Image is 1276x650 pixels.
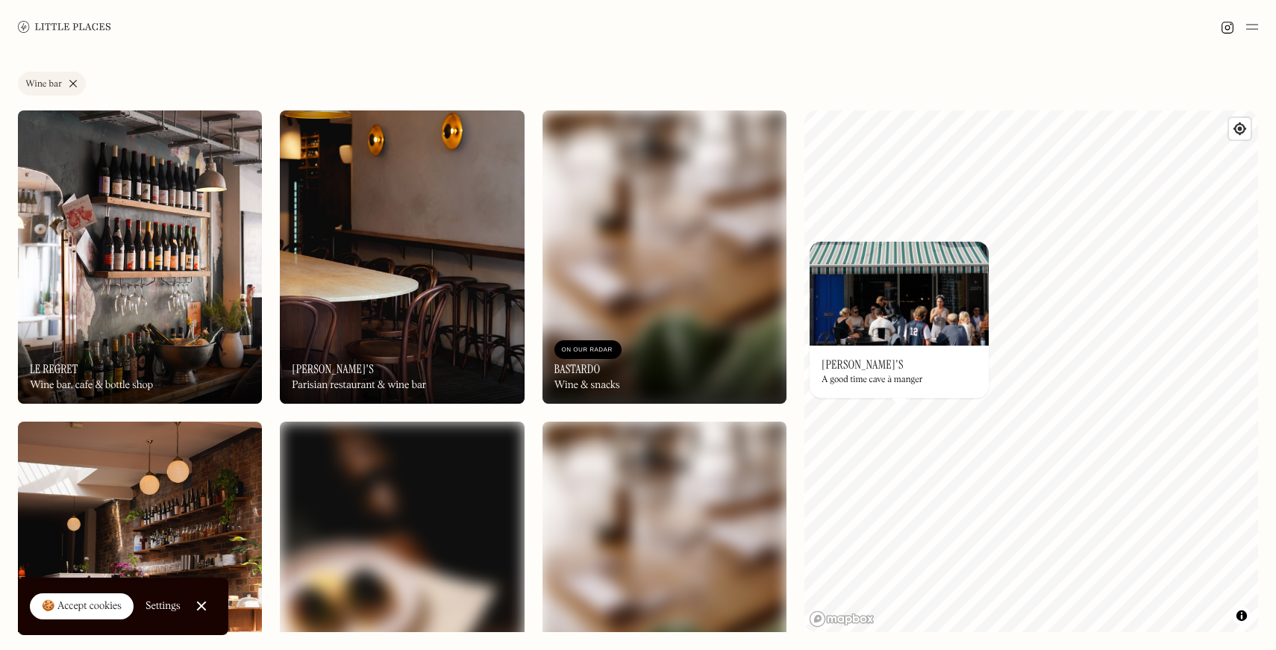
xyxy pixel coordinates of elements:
[554,362,601,376] h3: Bastardo
[18,110,262,404] a: Le RegretLe RegretLe RegretWine bar, cafe & bottle shop
[554,379,620,392] div: Wine & snacks
[809,610,875,628] a: Mapbox homepage
[187,591,216,621] a: Close Cookie Popup
[25,80,62,89] div: Wine bar
[1229,118,1251,140] button: Find my location
[18,110,262,404] img: Le Regret
[42,599,122,614] div: 🍪 Accept cookies
[810,241,989,398] a: Ken'sKen's[PERSON_NAME]'sA good time cave à manger
[292,362,374,376] h3: [PERSON_NAME]'s
[1233,607,1251,625] button: Toggle attribution
[280,110,524,404] img: Marjorie's
[18,72,86,96] a: Wine bar
[822,357,904,372] h3: [PERSON_NAME]'s
[542,110,786,404] a: BastardoBastardoOn Our RadarBastardoWine & snacks
[804,110,1258,632] canvas: Map
[146,590,181,623] a: Settings
[810,241,989,346] img: Ken's
[562,343,614,357] div: On Our Radar
[542,110,786,404] img: Bastardo
[292,379,426,392] div: Parisian restaurant & wine bar
[822,375,922,386] div: A good time cave à manger
[30,593,134,620] a: 🍪 Accept cookies
[1237,607,1246,624] span: Toggle attribution
[146,601,181,611] div: Settings
[30,362,78,376] h3: Le Regret
[30,379,153,392] div: Wine bar, cafe & bottle shop
[280,110,524,404] a: Marjorie'sMarjorie's[PERSON_NAME]'sParisian restaurant & wine bar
